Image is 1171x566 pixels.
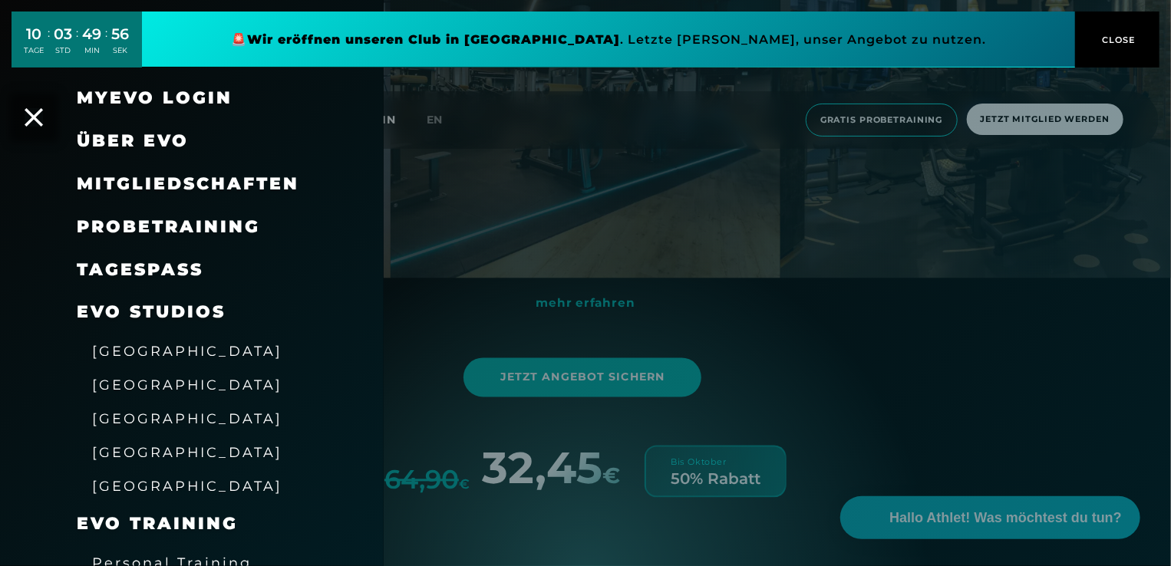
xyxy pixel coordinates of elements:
[83,23,102,45] div: 49
[1075,12,1159,67] button: CLOSE
[77,25,79,65] div: :
[54,23,73,45] div: 03
[48,25,51,65] div: :
[1099,33,1136,47] span: CLOSE
[112,45,130,56] div: SEK
[106,25,108,65] div: :
[77,87,233,108] a: MyEVO Login
[77,130,189,151] span: Über EVO
[25,45,45,56] div: TAGE
[54,45,73,56] div: STD
[25,23,45,45] div: 10
[112,23,130,45] div: 56
[83,45,102,56] div: MIN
